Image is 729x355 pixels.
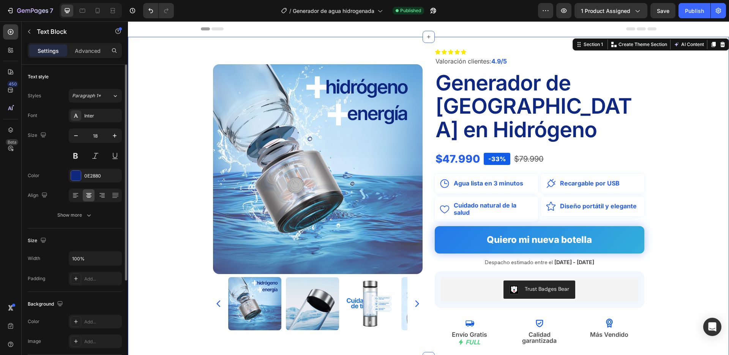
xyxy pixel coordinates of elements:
span: Despacho estimado entre el [357,238,425,244]
p: Advanced [75,47,101,55]
div: Show more [57,211,93,219]
div: Styles [28,92,41,99]
div: 0E2880 [84,173,120,179]
p: Quiero mi nueva botella [358,209,465,228]
button: Save [650,3,675,18]
iframe: Design area [128,21,729,355]
div: $79.990 [385,130,417,145]
p: Settings [38,47,59,55]
div: Add... [84,276,120,282]
p: Valoración clientes: [308,35,516,46]
span: / [289,7,291,15]
p: Envío Gratis [308,310,376,316]
div: Trust Badges Bear [397,264,441,272]
p: -33% [360,133,378,142]
span: [DATE] - [DATE] [426,238,466,244]
button: 1 product assigned [574,3,647,18]
button: AI Content [544,19,578,28]
p: Diseño portátil y elegante [432,181,509,189]
div: Undo/Redo [143,3,174,18]
div: Font [28,112,37,119]
div: Align [28,190,49,201]
div: Background [28,299,65,309]
p: Más Vendido [447,310,516,316]
div: Image [28,338,41,345]
button: Paragraph 1* [69,89,122,103]
span: 1 product assigned [581,7,630,15]
p: Cuidado natural de la salud [326,181,405,195]
div: Add... [84,338,120,345]
p: Recargable por USB [432,158,492,166]
div: Section 1 [454,20,477,27]
strong: full [338,317,352,325]
button: Trust Badges Bear [376,259,447,277]
strong: 4.9/5 [363,36,379,44]
button: 7 [3,3,57,18]
h2: Generador de [GEOGRAPHIC_DATA] en Hidrógeno [307,49,516,121]
div: Publish [685,7,704,15]
div: Color [28,172,39,179]
div: Inter [84,113,120,119]
div: Size [28,130,48,141]
p: Calidad [377,310,446,316]
div: Beta [6,139,18,145]
span: Save [657,8,669,14]
span: Generador de agua hidrogenada [293,7,374,15]
div: Color [28,318,39,325]
p: garantizada [377,316,446,322]
div: Width [28,255,40,262]
div: $47.990 [307,127,353,148]
div: Size [28,236,48,246]
span: Paragraph 1* [72,92,101,99]
input: Auto [69,252,121,265]
p: Agua lista en 3 minutos [326,158,395,166]
button: Show more [28,208,122,222]
p: 7 [50,6,53,15]
div: 450 [7,81,18,87]
img: CLDR_q6erfwCEAE=.png [382,264,391,273]
p: Text Block [37,27,101,36]
button: Carousel Next Arrow [284,278,293,287]
span: Published [400,7,421,14]
button: Publish [679,3,710,18]
div: Padding [28,275,45,282]
div: Add... [84,319,120,325]
button: <p>Quiero mi nueva botella</p> [305,205,518,233]
div: Open Intercom Messenger [703,318,721,336]
p: Create Theme Section [491,20,539,27]
div: Text style [28,73,49,80]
